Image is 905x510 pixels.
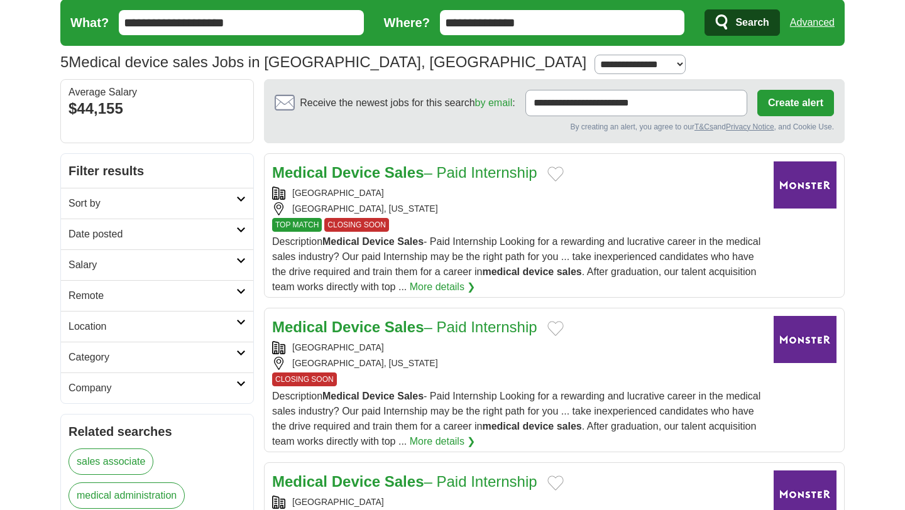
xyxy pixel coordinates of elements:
[60,53,586,70] h1: Medical device sales Jobs in [GEOGRAPHIC_DATA], [GEOGRAPHIC_DATA]
[726,122,774,131] a: Privacy Notice
[397,236,424,247] strong: Sales
[324,218,389,232] span: CLOSING SOON
[362,391,395,401] strong: Device
[272,164,537,181] a: Medical Device Sales– Paid Internship
[300,95,515,111] span: Receive the newest jobs for this search :
[61,154,253,188] h2: Filter results
[385,318,424,335] strong: Sales
[69,422,246,441] h2: Related searches
[272,496,764,509] div: [GEOGRAPHIC_DATA]
[385,164,424,181] strong: Sales
[272,357,764,370] div: [GEOGRAPHIC_DATA], [US_STATE]
[547,321,564,336] button: Add to favorite jobs
[332,473,380,490] strong: Device
[69,196,236,211] h2: Sort by
[61,342,253,372] a: Category
[69,448,153,475] a: sales associate
[705,9,779,36] button: Search
[61,219,253,249] a: Date posted
[272,318,537,335] a: Medical Device Sales– Paid Internship
[272,391,760,447] span: Description - Paid Internship Looking for a rewarding and lucrative career in the medical sales i...
[774,161,836,209] img: Company logo
[410,434,476,449] a: More details ❯
[547,166,564,182] button: Add to favorite jobs
[384,13,430,32] label: Where?
[60,51,69,73] span: 5
[272,372,337,386] span: CLOSING SOON
[69,258,236,273] h2: Salary
[410,279,476,295] a: More details ❯
[547,475,564,491] button: Add to favorite jobs
[69,97,246,120] div: $44,155
[757,90,834,116] button: Create alert
[272,236,760,292] span: Description - Paid Internship Looking for a rewarding and lucrative career in the medical sales i...
[397,391,424,401] strong: Sales
[69,350,236,365] h2: Category
[385,473,424,490] strong: Sales
[557,421,582,431] strong: sales
[272,473,537,490] a: Medical Device Sales– Paid Internship
[522,421,554,431] strong: device
[522,266,554,277] strong: device
[482,421,520,431] strong: medical
[475,97,513,108] a: by email
[69,87,246,97] div: Average Salary
[69,227,236,242] h2: Date posted
[322,236,359,247] strong: Medical
[275,121,834,133] div: By creating an alert, you agree to our and , and Cookie Use.
[61,188,253,219] a: Sort by
[69,482,185,509] a: medical administration
[61,249,253,280] a: Salary
[332,318,380,335] strong: Device
[774,316,836,363] img: Company logo
[61,311,253,342] a: Location
[272,187,764,200] div: [GEOGRAPHIC_DATA]
[332,164,380,181] strong: Device
[272,341,764,354] div: [GEOGRAPHIC_DATA]
[69,381,236,396] h2: Company
[69,319,236,334] h2: Location
[272,473,327,490] strong: Medical
[790,10,835,35] a: Advanced
[322,391,359,401] strong: Medical
[362,236,395,247] strong: Device
[735,10,769,35] span: Search
[70,13,109,32] label: What?
[69,288,236,303] h2: Remote
[694,122,713,131] a: T&Cs
[272,202,764,215] div: [GEOGRAPHIC_DATA], [US_STATE]
[61,280,253,311] a: Remote
[272,218,322,232] span: TOP MATCH
[272,318,327,335] strong: Medical
[482,266,520,277] strong: medical
[557,266,582,277] strong: sales
[272,164,327,181] strong: Medical
[61,372,253,403] a: Company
